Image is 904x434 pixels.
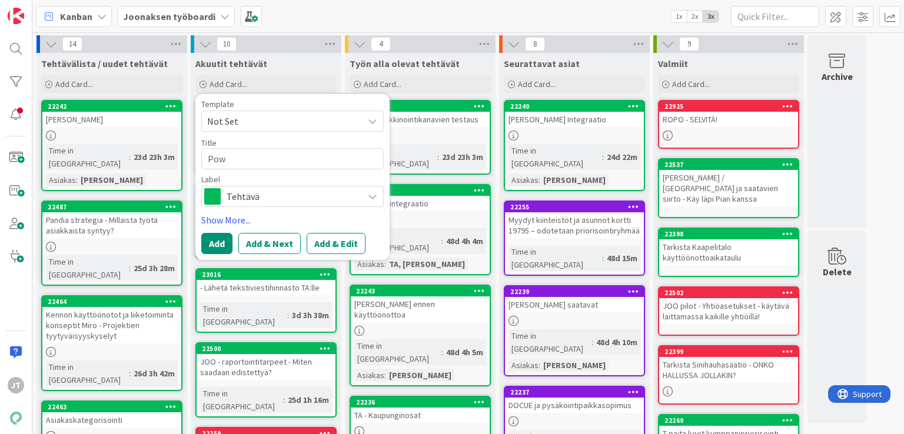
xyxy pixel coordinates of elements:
div: 3d 3h 38m [289,309,332,322]
span: : [602,252,604,265]
div: 22463 [42,402,181,412]
div: 22398 [659,229,798,239]
div: 25d 3h 28m [131,262,178,275]
div: 22242[PERSON_NAME] [42,101,181,127]
span: Label [201,175,220,183]
div: [PERSON_NAME] [540,359,609,372]
a: 22537[PERSON_NAME] / [GEOGRAPHIC_DATA] ja saatavien siirto - Käy läpi Pian kanssa [658,158,799,218]
span: : [591,336,593,349]
div: 22925 [659,101,798,112]
div: Time in [GEOGRAPHIC_DATA] [354,228,441,254]
div: Time in [GEOGRAPHIC_DATA] [508,245,602,271]
div: 22487 [42,202,181,212]
div: JOO - raportointitarpeet - Miten saadaan edistettyä? [197,354,335,380]
div: [PERSON_NAME] saatavat [505,297,644,312]
div: 22925 [664,102,798,111]
span: : [129,262,131,275]
div: 22487Pandia strategia - Millaista työtä asiakkaista syntyy? [42,202,181,238]
div: Nomentia integraatio [351,196,490,211]
a: 22464Kennon käyttöönotot ja liiketoiminta konseptit Miro - Projektien tyytyväisyyskyselytTime in ... [41,295,182,391]
div: DOCUE ja pysäköintipaikkasopimus [505,398,644,413]
div: 22537 [664,161,798,169]
span: : [441,235,443,248]
div: Asiakas [354,369,384,382]
div: [PERSON_NAME] [540,173,609,186]
span: : [283,393,285,406]
div: 22500JOO - raportointitarpeet - Miten saadaan edistettyä? [197,343,335,380]
div: - Lähetä tekstiviestihinnasto TA:lle [197,280,335,295]
span: Not Set [207,113,354,129]
span: Tehtävä [227,188,357,205]
div: Asiakas [354,258,384,271]
div: 22242 [42,101,181,112]
div: 22500 [202,345,335,353]
div: Time in [GEOGRAPHIC_DATA] [508,144,602,170]
div: 48d 15m [604,252,640,265]
div: 22464 [42,296,181,307]
div: JOO pilot - Yhtiöasetukset - käytävä laittamassa kaikille yhtiöillä! [659,298,798,324]
div: 22925ROPO - SELVITÄ! [659,101,798,127]
img: Visit kanbanzone.com [8,8,24,24]
a: 23016- Lähetä tekstiviestihinnasto TA:lleTime in [GEOGRAPHIC_DATA]:3d 3h 38m [195,268,337,333]
span: Työn alla olevat tehtävät [350,58,460,69]
div: 25d 1h 16m [285,393,332,406]
span: : [384,369,386,382]
span: Akuutit tehtävät [195,58,267,69]
button: Add & Edit [307,233,365,254]
div: 22239[PERSON_NAME] saatavat [505,286,644,312]
div: [PERSON_NAME] [42,112,181,127]
span: 3x [703,11,719,22]
div: 22464 [48,298,181,306]
div: 48d 4h 4m [443,235,486,248]
div: 24d 22m [604,151,640,163]
div: 22260 [659,415,798,426]
div: Time in [GEOGRAPHIC_DATA] [508,329,591,355]
div: 22240[PERSON_NAME] Integraatio [505,101,644,127]
span: : [441,346,443,359]
div: 22237DOCUE ja pysäköintipaikkasopimus [505,387,644,413]
div: Time in [GEOGRAPHIC_DATA] [354,339,441,365]
textarea: Pow [201,148,384,169]
span: 9 [679,37,699,51]
div: 22243 [351,286,490,296]
div: Time in [GEOGRAPHIC_DATA] [46,255,129,281]
div: Time in [GEOGRAPHIC_DATA] [200,302,287,328]
div: 22239 [505,286,644,297]
div: ROPO - SELVITÄ! [659,112,798,127]
div: Delete [823,265,852,279]
div: Myydyt kiinteistöt ja asunnot kortti 19795 – odotetaan priorisointiryhmää [505,212,644,238]
div: 22502JOO pilot - Yhtiöasetukset - käytävä laittamassa kaikille yhtiöillä! [659,288,798,324]
div: TA - Kaupunginosat [351,408,490,423]
div: JOO - Markkinointikanavien testaus [351,112,490,127]
span: : [129,367,131,380]
span: 1x [671,11,687,22]
b: Joonaksen työboardi [123,11,215,22]
a: 22500JOO - raportointitarpeet - Miten saadaan edistettyä?Time in [GEOGRAPHIC_DATA]:25d 1h 16m [195,342,337,418]
button: Add [201,233,232,254]
div: 22243[PERSON_NAME] ennen käyttöönottoa [351,286,490,322]
div: 22383 [351,101,490,112]
div: Time in [GEOGRAPHIC_DATA] [46,144,129,170]
div: TA, [PERSON_NAME] [386,258,468,271]
div: 22237 [505,387,644,398]
div: 22237 [510,388,644,396]
span: Tehtävälista / uudet tehtävät [41,58,168,69]
a: 22239[PERSON_NAME] saatavatTime in [GEOGRAPHIC_DATA]:48d 4h 10mAsiakas:[PERSON_NAME] [504,285,645,376]
div: 22537 [659,159,798,170]
div: 22399Tarkista Sinihauhasäätiö - ONKO HALLUSSA JOLLAKIN? [659,346,798,383]
div: 23016 [202,271,335,279]
div: Time in [GEOGRAPHIC_DATA] [200,387,283,413]
span: Add Card... [364,79,401,89]
div: 22255 [510,203,644,211]
div: Archive [822,69,853,84]
div: 23d 23h 3m [131,151,178,163]
span: Seurattavat asiat [504,58,580,69]
div: [PERSON_NAME] [78,173,146,186]
span: : [539,173,540,186]
div: 22260 [664,416,798,425]
div: 26d 3h 42m [131,367,178,380]
div: 22236TA - Kaupunginosat [351,397,490,423]
a: 22242[PERSON_NAME]Time in [GEOGRAPHIC_DATA]:23d 23h 3mAsiakas:[PERSON_NAME] [41,100,182,191]
a: 22398Tarkista Kaapelitalo käyttöönottoaikataulu [658,228,799,277]
img: avatar [8,410,24,426]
